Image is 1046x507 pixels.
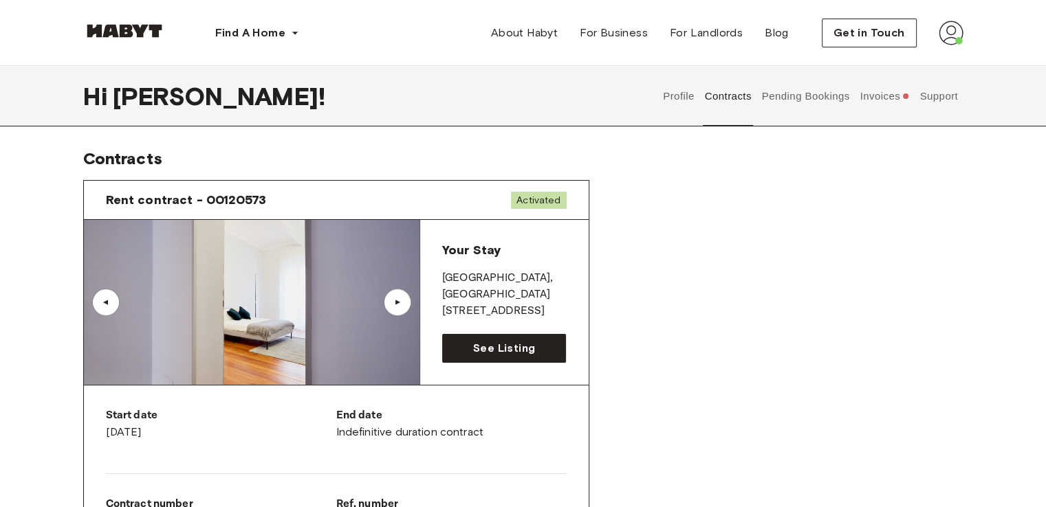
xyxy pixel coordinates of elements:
p: Start date [106,407,336,424]
p: [GEOGRAPHIC_DATA] , [GEOGRAPHIC_DATA] [442,270,567,303]
a: For Landlords [659,19,754,47]
button: Profile [662,66,697,126]
span: Find A Home [215,25,285,41]
span: Rent contract - 00120573 [106,192,267,208]
span: Contracts [83,148,162,168]
span: Blog [765,25,789,41]
div: [DATE] [106,407,336,440]
span: Hi [83,82,113,111]
span: About Habyt [491,25,558,41]
div: Indefinitive duration contract [336,407,567,440]
button: Find A Home [204,19,310,47]
span: For Business [580,25,648,41]
button: Pending Bookings [760,66,851,126]
button: Contracts [703,66,753,126]
img: avatar [939,21,963,45]
div: user profile tabs [658,66,963,126]
span: See Listing [473,340,535,357]
a: For Business [569,19,659,47]
span: [PERSON_NAME] ! [113,82,325,111]
button: Invoices [858,66,911,126]
img: Image of the room [84,220,420,385]
span: Get in Touch [833,25,905,41]
span: For Landlords [670,25,743,41]
a: About Habyt [480,19,569,47]
a: Blog [754,19,800,47]
img: Habyt [83,24,166,38]
button: Support [918,66,960,126]
p: End date [336,407,567,424]
a: See Listing [442,334,567,363]
button: Get in Touch [822,19,917,47]
span: Your Stay [442,243,501,258]
span: Activated [511,192,566,209]
p: [STREET_ADDRESS] [442,303,567,319]
div: ▲ [99,298,113,306]
div: ▲ [391,298,404,306]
